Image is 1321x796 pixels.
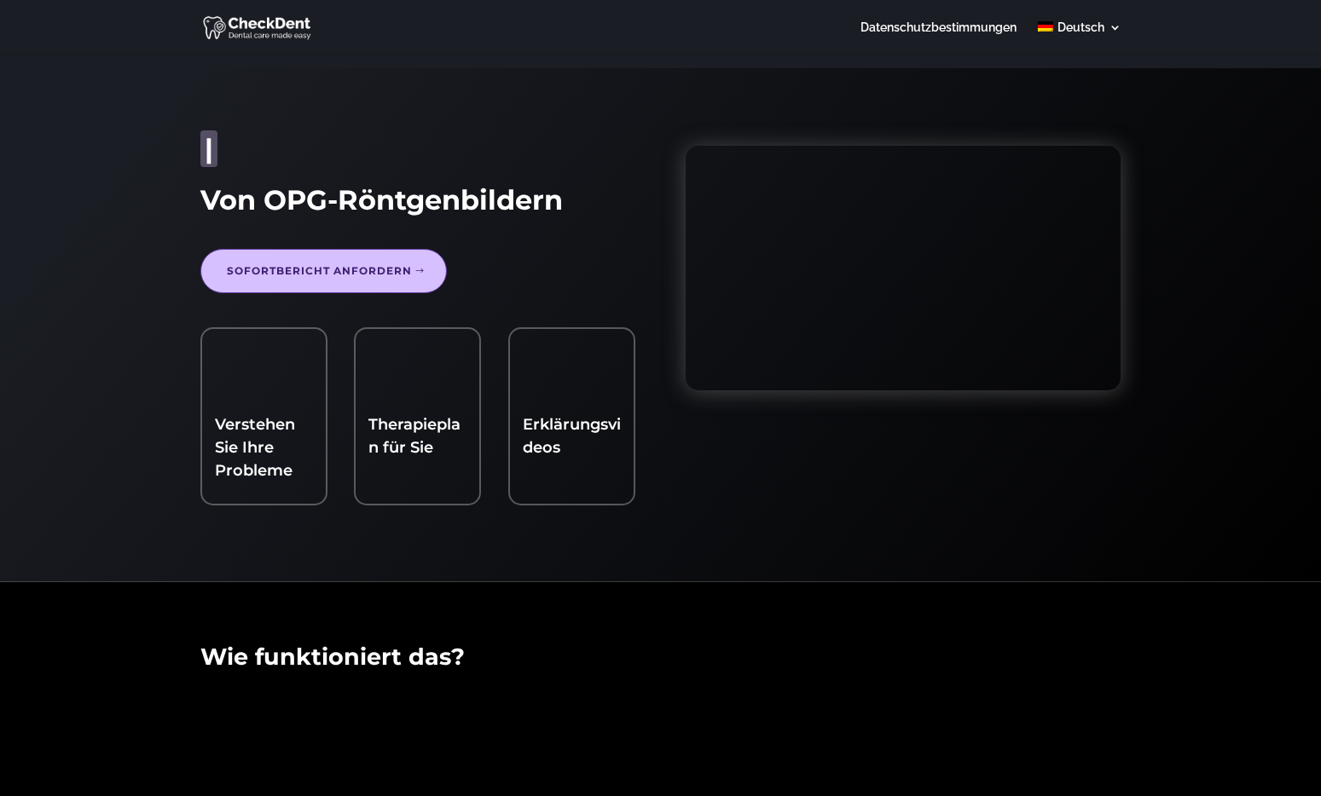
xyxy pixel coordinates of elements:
span: Wie funktioniert das? [200,643,465,671]
h1: Von OPG-Röntgenbildern [200,184,635,225]
a: Verstehen Sie Ihre Probleme [215,415,295,480]
a: Sofortbericht anfordern [200,249,447,293]
a: Therapieplan für Sie [368,415,461,457]
iframe: Wie Sie Ihr Röntgenbild hochladen und sofort eine zweite Meinung erhalten [686,146,1121,390]
a: Deutsch [1038,21,1121,55]
a: Datenschutzbestimmungen [860,21,1017,55]
img: CheckDent [203,14,313,41]
span: | [205,132,213,165]
span: Deutsch [1057,20,1104,34]
a: Erklärungsvideos [523,415,621,457]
